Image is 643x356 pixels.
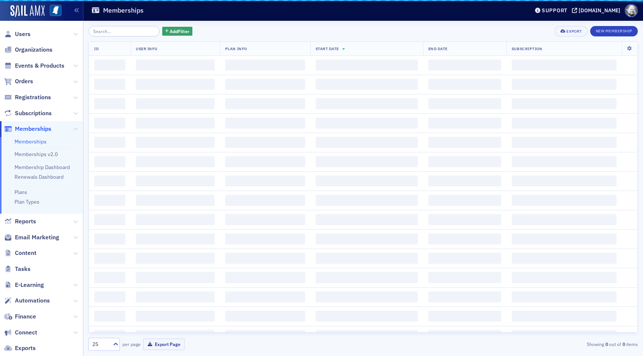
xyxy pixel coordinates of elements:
span: Start Date [316,46,339,51]
span: ‌ [136,156,215,167]
span: ‌ [512,195,617,206]
span: ‌ [512,253,617,264]
span: ‌ [512,214,617,225]
span: ‌ [136,98,215,109]
span: ‌ [225,195,305,206]
span: ‌ [136,291,215,302]
a: Tasks [4,265,31,273]
span: ‌ [428,59,501,71]
span: ‌ [316,137,418,148]
img: SailAMX [10,5,45,17]
a: Organizations [4,46,52,54]
div: 25 [92,340,109,348]
span: ‌ [136,79,215,90]
span: ‌ [316,253,418,264]
img: SailAMX [50,5,61,16]
a: Orders [4,77,33,85]
span: Subscription [512,46,542,51]
span: ‌ [512,272,617,283]
span: ‌ [512,98,617,109]
a: Automations [4,297,50,305]
button: AddFilter [162,27,193,36]
span: ‌ [94,117,125,129]
span: ‌ [136,59,215,71]
span: ‌ [225,98,305,109]
span: ‌ [136,272,215,283]
a: Renewals Dashboard [15,174,64,180]
button: [DOMAIN_NAME] [572,8,623,13]
span: ‌ [94,137,125,148]
span: ‌ [136,175,215,187]
span: ‌ [316,330,418,341]
span: ‌ [225,156,305,167]
span: ‌ [225,291,305,302]
label: per page [122,341,141,347]
span: ‌ [428,272,501,283]
span: ‌ [94,195,125,206]
strong: 0 [621,341,626,347]
span: Reports [15,217,36,226]
span: ‌ [94,79,125,90]
span: Tasks [15,265,31,273]
span: ‌ [428,233,501,245]
span: ‌ [428,117,501,129]
span: ‌ [316,311,418,322]
h1: Memberships [103,6,144,15]
button: New Membership [590,26,638,36]
span: ‌ [316,59,418,71]
span: ‌ [428,156,501,167]
span: ‌ [512,291,617,302]
a: New Membership [590,27,638,34]
span: ‌ [428,330,501,341]
span: ‌ [136,330,215,341]
span: Profile [625,4,638,17]
span: ‌ [136,214,215,225]
span: ‌ [316,117,418,129]
span: ‌ [94,98,125,109]
span: ‌ [136,137,215,148]
a: Subscriptions [4,109,52,117]
span: ‌ [225,233,305,245]
a: View Homepage [45,5,61,17]
span: ‌ [428,311,501,322]
a: Membership Dashboard [15,164,70,171]
span: ‌ [512,330,617,341]
button: Export [555,26,587,36]
div: [DOMAIN_NAME] [579,7,620,14]
span: ‌ [94,214,125,225]
span: ‌ [512,137,617,148]
span: ‌ [225,137,305,148]
span: ‌ [512,156,617,167]
span: ‌ [316,291,418,302]
span: ‌ [428,79,501,90]
span: ‌ [512,59,617,71]
span: ‌ [94,175,125,187]
span: Content [15,249,36,257]
span: ‌ [136,117,215,129]
span: Connect [15,329,37,337]
span: ‌ [316,79,418,90]
span: ‌ [225,272,305,283]
span: ‌ [94,253,125,264]
span: ‌ [225,330,305,341]
span: ‌ [136,253,215,264]
span: Exports [15,344,36,352]
span: ‌ [136,311,215,322]
span: ‌ [316,98,418,109]
span: ‌ [512,79,617,90]
span: ‌ [94,59,125,71]
span: Automations [15,297,50,305]
span: ‌ [136,233,215,245]
span: Organizations [15,46,52,54]
span: ‌ [428,214,501,225]
span: ‌ [94,330,125,341]
span: ‌ [225,175,305,187]
span: ‌ [428,175,501,187]
span: ‌ [94,291,125,302]
span: ‌ [225,253,305,264]
span: ‌ [94,156,125,167]
span: ‌ [94,311,125,322]
span: ‌ [316,214,418,225]
span: ‌ [225,311,305,322]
